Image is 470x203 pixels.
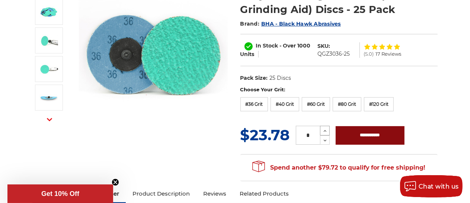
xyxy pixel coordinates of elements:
img: Zirconia with Grinding Aid Roloc Disc [39,88,58,107]
span: In Stock [256,42,278,49]
span: Units [240,51,255,58]
button: Next [41,111,58,127]
a: BHA - Black Hawk Abrasives [261,20,341,27]
dt: SKU: [317,42,330,50]
a: Product Description [126,186,196,202]
dd: QGZ3036-25 [317,50,350,58]
img: 3 Inch Quick Change Discs with Grinding Aid [39,3,58,21]
a: Reviews [196,186,233,202]
span: Get 10% Off [41,190,79,197]
span: Chat with us [419,183,459,190]
span: (5.0) [364,52,374,56]
span: 1000 [298,42,311,49]
dd: 25 Discs [269,74,291,82]
button: Chat with us [400,175,463,197]
img: Air grinder Sanding Disc [39,31,58,50]
a: Related Products [233,186,295,202]
div: Get 10% OffClose teaser [7,184,113,203]
label: Choose Your Grit: [240,86,438,94]
span: Spend another $79.72 to qualify for free shipping! [252,164,426,171]
span: - Over [280,42,296,49]
button: Close teaser [112,179,119,186]
span: 17 Reviews [375,52,401,56]
img: Die Grinder Sanding Disc [39,60,58,78]
dt: Pack Size: [240,74,268,82]
span: Brand: [240,20,260,27]
span: $23.78 [240,126,290,144]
